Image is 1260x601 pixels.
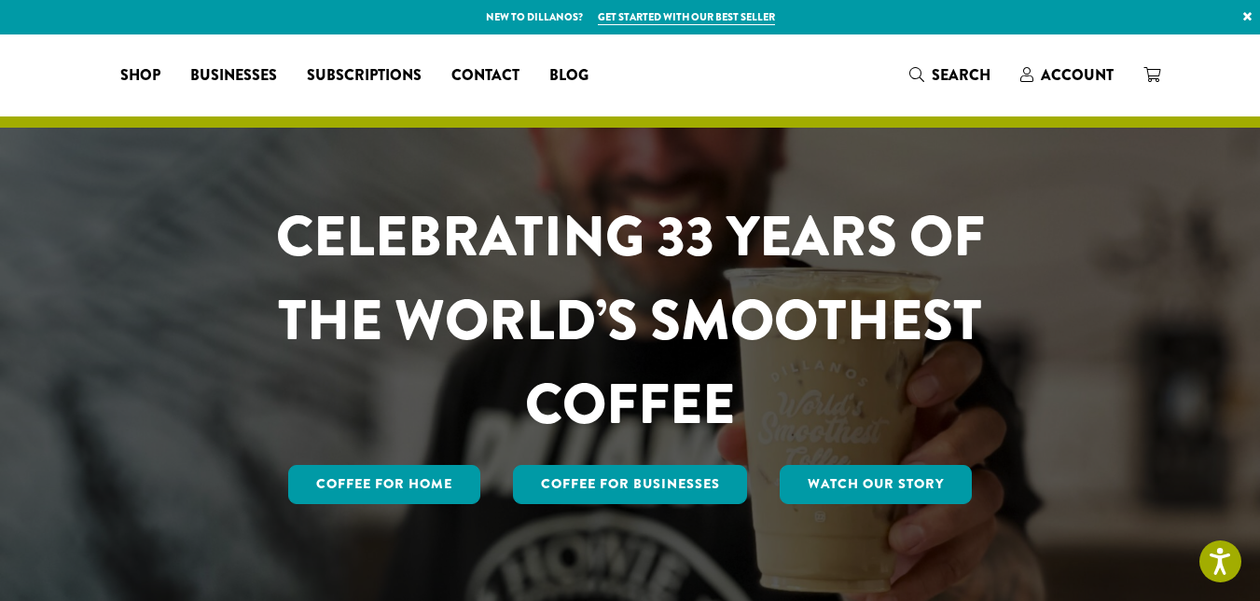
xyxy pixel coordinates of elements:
[932,64,990,86] span: Search
[549,64,588,88] span: Blog
[221,195,1040,446] h1: CELEBRATING 33 YEARS OF THE WORLD’S SMOOTHEST COFFEE
[288,465,480,504] a: Coffee for Home
[120,64,160,88] span: Shop
[598,9,775,25] a: Get started with our best seller
[513,465,748,504] a: Coffee For Businesses
[780,465,972,504] a: Watch Our Story
[451,64,519,88] span: Contact
[894,60,1005,90] a: Search
[105,61,175,90] a: Shop
[307,64,422,88] span: Subscriptions
[1041,64,1114,86] span: Account
[190,64,277,88] span: Businesses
